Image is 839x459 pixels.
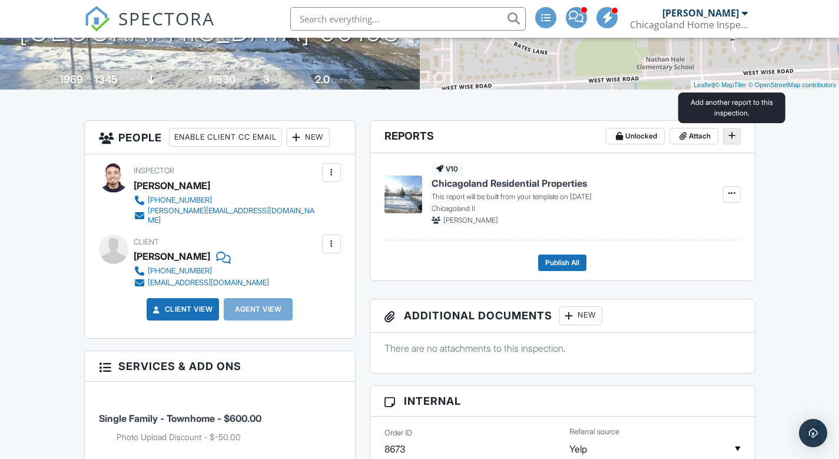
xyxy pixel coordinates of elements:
[715,81,747,88] a: © MapTiler
[748,81,836,88] a: © OpenStreetMap contributors
[94,73,118,85] div: 1345
[559,306,602,325] div: New
[85,121,355,154] h3: People
[84,6,110,32] img: The Best Home Inspection Software - Spectora
[84,16,215,41] a: SPECTORA
[691,80,839,90] div: |
[118,6,215,31] span: SPECTORA
[331,76,365,85] span: bathrooms
[134,166,174,175] span: Inspector
[120,76,136,85] span: sq. ft.
[287,128,330,147] div: New
[148,278,269,288] div: [EMAIL_ADDRESS][DOMAIN_NAME]
[263,73,270,85] div: 3
[157,76,170,85] span: slab
[384,342,741,355] p: There are no attachments to this inspection.
[59,73,83,85] div: 1969
[134,265,269,277] a: [PHONE_NUMBER]
[134,247,210,265] div: [PERSON_NAME]
[99,391,341,452] li: Service: Single Family - Townhome
[694,81,713,88] a: Leaflet
[237,76,252,85] span: sq.ft.
[148,266,212,276] div: [PHONE_NUMBER]
[134,177,210,194] div: [PERSON_NAME]
[384,428,412,438] label: Order ID
[370,299,755,333] h3: Additional Documents
[569,427,619,437] label: Referral source
[117,431,341,443] li: Add on: Photo Upload Discount
[45,76,58,85] span: Built
[799,419,827,447] div: Open Intercom Messenger
[662,7,739,19] div: [PERSON_NAME]
[630,19,748,31] div: Chicagoland Home Inspectors, Inc.
[169,128,282,147] div: Enable Client CC Email
[181,76,206,85] span: Lot Size
[208,73,236,85] div: 11530
[148,206,319,225] div: [PERSON_NAME][EMAIL_ADDRESS][DOMAIN_NAME]
[271,76,304,85] span: bedrooms
[148,196,212,205] div: [PHONE_NUMBER]
[99,412,261,424] span: Single Family - Townhome - $600.00
[85,351,355,382] h3: Services & Add ons
[134,206,319,225] a: [PERSON_NAME][EMAIL_ADDRESS][DOMAIN_NAME]
[134,237,159,246] span: Client
[151,303,213,315] a: Client View
[134,277,269,289] a: [EMAIL_ADDRESS][DOMAIN_NAME]
[315,73,330,85] div: 2.0
[134,194,319,206] a: [PHONE_NUMBER]
[370,386,755,417] h3: Internal
[290,7,526,31] input: Search everything...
